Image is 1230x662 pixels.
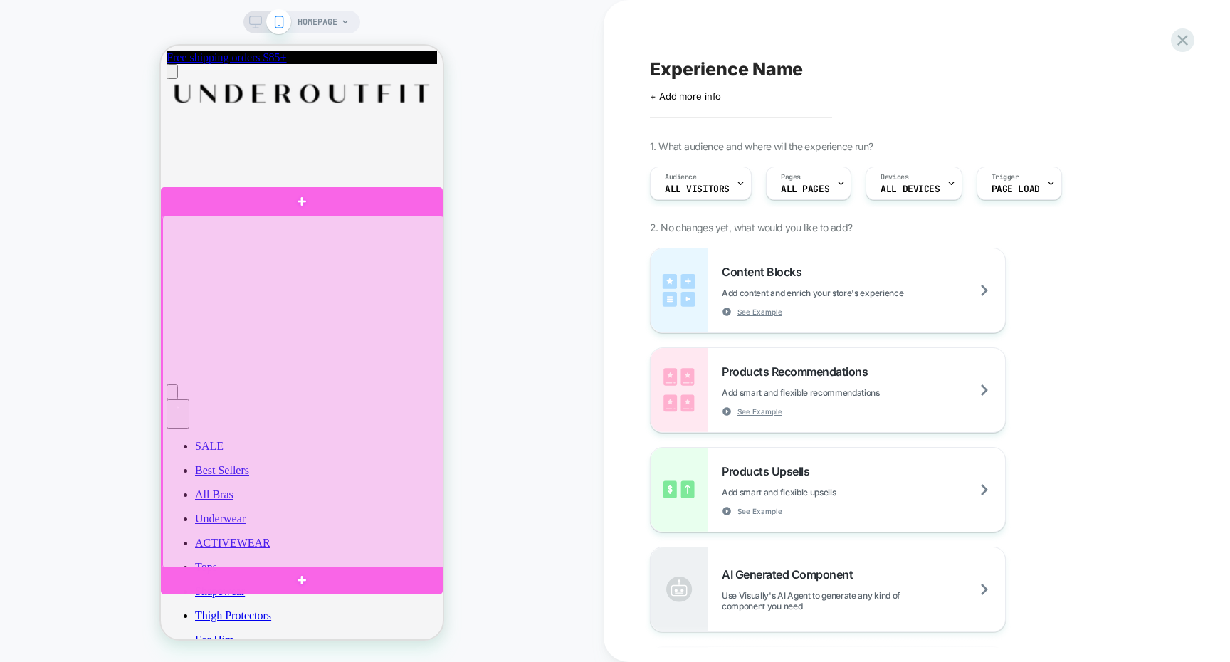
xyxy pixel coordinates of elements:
[6,19,17,33] button: Open menu
[298,11,337,33] span: HOMEPAGE
[881,184,940,194] span: ALL DEVICES
[34,588,276,601] a: For Him
[650,140,873,152] span: 1. What audience and where will the experience run?
[722,364,875,379] span: Products Recommendations
[6,6,288,19] div: 1 / 1
[665,172,697,182] span: Audience
[992,172,1019,182] span: Trigger
[722,487,907,498] span: Add smart and flexible upsells
[781,172,801,182] span: Pages
[881,172,908,182] span: Devices
[722,387,951,398] span: Add smart and flexible recommendations
[722,464,816,478] span: Products Upsells
[650,58,803,80] span: Experience Name
[6,6,126,18] a: Free shipping orders $85+
[737,307,782,317] span: See Example
[6,53,276,65] a: Go to homepage
[650,90,721,102] span: + Add more info
[737,406,782,416] span: See Example
[722,567,860,582] span: AI Generated Component
[722,590,1005,611] span: Use Visually's AI Agent to generate any kind of component you need
[737,506,782,516] span: See Example
[6,33,276,63] img: Logo
[722,265,809,279] span: Content Blocks
[34,564,276,577] a: Thigh Protectors
[781,184,829,194] span: ALL PAGES
[992,184,1040,194] span: Page Load
[650,221,852,233] span: 2. No changes yet, what would you like to add?
[665,184,730,194] span: All Visitors
[722,288,974,298] span: Add content and enrich your store's experience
